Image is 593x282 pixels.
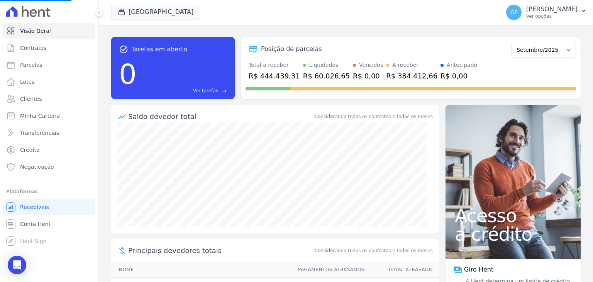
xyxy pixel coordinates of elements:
button: [GEOGRAPHIC_DATA] [111,5,200,19]
a: Contratos [3,40,95,56]
th: Pagamentos Atrasados [291,262,365,278]
div: 0 [119,54,137,94]
span: Minha Carteira [20,112,60,120]
a: Conta Hent [3,216,95,232]
span: Crédito [20,146,40,154]
div: R$ 444.439,31 [249,71,300,81]
div: Plataformas [6,187,92,196]
a: Lotes [3,74,95,90]
p: [PERSON_NAME] [526,5,578,13]
a: Clientes [3,91,95,107]
span: Recebíveis [20,203,49,211]
div: Considerando todos os contratos e todos os meses [315,113,433,120]
span: Principais devedores totais [128,245,313,256]
div: Antecipado [447,61,477,69]
span: Parcelas [20,61,42,69]
div: Saldo devedor total [128,111,313,122]
span: Ver tarefas [193,87,218,94]
span: Clientes [20,95,42,103]
a: Minha Carteira [3,108,95,124]
span: Acesso [455,206,571,225]
div: R$ 60.026,65 [303,71,350,81]
span: east [221,88,227,94]
a: Crédito [3,142,95,158]
span: Visão Geral [20,27,51,35]
div: R$ 0,00 [353,71,383,81]
a: Visão Geral [3,23,95,39]
span: Negativação [20,163,54,171]
span: GF [510,10,518,15]
span: Contratos [20,44,46,52]
span: Lotes [20,78,35,86]
th: Total Atrasado [365,262,439,278]
a: Ver tarefas east [140,87,227,94]
span: Transferências [20,129,59,137]
a: Transferências [3,125,95,141]
span: Tarefas em aberto [131,45,187,54]
div: Posição de parcelas [261,44,322,54]
div: Open Intercom Messenger [8,256,26,274]
button: GF [PERSON_NAME] Ver opções [500,2,593,23]
a: Negativação [3,159,95,175]
a: Recebíveis [3,199,95,215]
span: Giro Hent [464,265,493,274]
th: Nome [111,262,291,278]
div: Liquidados [309,61,339,69]
span: Considerando todos os contratos e todos os meses [315,247,433,254]
a: Parcelas [3,57,95,73]
p: Ver opções [526,13,578,19]
div: Vencidos [359,61,383,69]
span: a crédito [455,225,571,243]
span: Conta Hent [20,220,51,228]
div: R$ 0,00 [441,71,477,81]
div: A receber [392,61,418,69]
div: R$ 384.412,66 [386,71,437,81]
div: Total a receber [249,61,300,69]
span: task_alt [119,45,128,54]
